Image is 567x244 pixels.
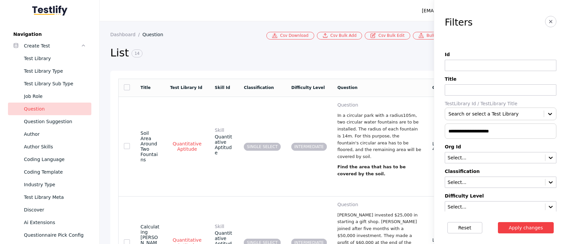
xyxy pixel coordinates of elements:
div: Test Library [24,54,86,62]
a: Classification [244,85,274,90]
a: Discover [8,203,91,216]
a: Bulk Add [413,32,450,40]
a: Test Library [8,52,91,65]
a: Test Library Meta [8,191,91,203]
div: Questionnaire Pick Config [24,231,86,239]
div: Quantitative Aptitude [215,127,234,155]
a: Industry Type [8,178,91,191]
a: Difficulty Level [291,85,325,90]
div: Coding Language [24,155,86,163]
p: In a circular park with a radius105m, two circular water fountains are to be installed. The radiu... [337,112,422,161]
a: Job Role [8,90,91,103]
a: Coding Language [8,153,91,166]
div: Job Role [24,92,86,100]
div: Ai Extensions [24,218,86,226]
strong: Find the area that has to be covered by the soil. [337,164,406,176]
h2: List [110,46,445,60]
div: Test Library Type [24,67,86,75]
a: Author Skills [8,140,91,153]
div: Author Skills [24,143,86,151]
a: Author [8,128,91,140]
label: Skill [215,127,234,133]
a: Question Suggestion [8,115,91,128]
div: [EMAIL_ADDRESS][PERSON_NAME][DOMAIN_NAME] [422,7,542,15]
img: Testlify - Backoffice [32,5,67,16]
div: Coding Template [24,168,86,176]
span: Length: 4 [432,141,450,152]
label: Org Id [445,144,556,149]
div: Discover [24,206,86,214]
label: Navigation [8,32,91,37]
a: Question [8,103,91,115]
a: Test Library Sub Type [8,77,91,90]
div: Question [24,105,86,113]
label: Id [445,52,556,57]
a: Csv Download [266,32,314,40]
a: Skill Id [215,85,230,90]
div: Question Suggestion [24,118,86,125]
a: Dashboard [110,32,142,37]
label: Difficulty Level [445,193,556,199]
a: Ai Extensions [8,216,91,229]
div: Industry Type [24,181,86,189]
a: Coding Template [8,166,91,178]
span: SINGLE SELECT [244,143,281,151]
label: Title [445,76,556,82]
a: Csv Bulk Add [317,32,362,40]
div: Create Test [24,42,81,50]
label: question [337,102,422,108]
a: Quantitative Aptitude [170,141,204,152]
div: Test Library Meta [24,193,86,201]
label: TestLibrary Id / TestLibrary Title [445,101,556,106]
label: Classification [445,169,556,174]
label: Skill [215,224,234,229]
span: INTERMEDIATE [291,143,327,151]
h3: Filters [445,17,473,28]
button: Reset [447,222,482,233]
td: Options [427,79,456,97]
section: Soil Area Around Two Fountains [141,130,159,162]
a: Questionnaire Pick Config [8,229,91,241]
div: Test Library Sub Type [24,80,86,88]
a: Csv Bulk Edit [365,32,410,40]
div: Author [24,130,86,138]
a: Question [142,32,169,37]
a: Test Library Type [8,65,91,77]
span: 14 [132,49,142,57]
label: question [337,202,422,207]
button: Apply changes [498,222,554,233]
a: Title [141,85,150,90]
a: Question [337,85,358,90]
a: Test Library Id [170,85,202,90]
